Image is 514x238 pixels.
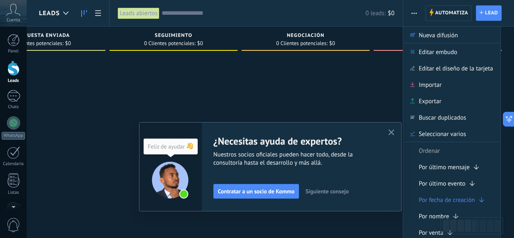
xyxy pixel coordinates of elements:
[2,161,25,167] div: Calendario
[378,33,498,40] div: Factura enviada
[246,33,366,40] div: Negociación
[2,190,25,195] div: Listas
[77,5,91,21] a: Leads
[218,188,295,194] span: Contratar a un socio de Kommo
[91,5,105,21] a: Lista
[65,41,71,46] span: $0
[39,9,60,17] span: Leads
[276,41,327,46] span: 0 Clientes potenciales:
[155,33,192,39] span: Seguimiento
[419,43,457,60] span: Editar embudo
[485,6,498,20] span: Lead
[419,159,470,175] span: Por último mensaje
[144,41,195,46] span: 0 Clientes potenciales:
[419,142,440,159] span: Ordenar
[114,33,233,40] div: Seguimiento
[287,33,324,39] span: Negociación
[388,9,394,17] span: $0
[329,41,335,46] span: $0
[419,125,466,142] span: Seleccionar varios
[2,104,25,110] div: Chats
[2,49,25,54] div: Panel
[408,5,420,21] button: Más
[7,18,20,23] span: Cuenta
[419,60,493,76] span: Editar el diseño de la tarjeta
[419,27,458,43] span: Nueva difusión
[435,6,468,20] span: Automatiza
[2,78,25,84] div: Leads
[2,132,25,140] div: WhatsApp
[213,151,378,167] span: Nuestros socios oficiales pueden hacer todo, desde la consultoría hasta el desarrollo y más allá.
[419,109,466,125] span: Buscar duplicados
[306,188,349,194] span: Siguiente consejo
[419,93,441,109] span: Exportar
[13,33,70,39] span: Propuesta enviada
[366,9,386,17] span: 0 leads:
[118,7,160,19] div: Leads abiertos
[476,5,502,21] a: Lead
[419,76,442,93] span: Importar
[12,41,63,46] span: 0 Clientes potenciales:
[419,175,466,191] span: Por último evento
[213,135,378,147] h2: ¿Necesitas ayuda de expertos?
[419,191,475,208] span: Por fecha de creación
[213,184,299,199] button: Contratar a un socio de Kommo
[419,208,449,224] span: Por nombre
[302,185,352,197] button: Siguiente consejo
[197,41,203,46] span: $0
[425,5,472,21] a: Automatiza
